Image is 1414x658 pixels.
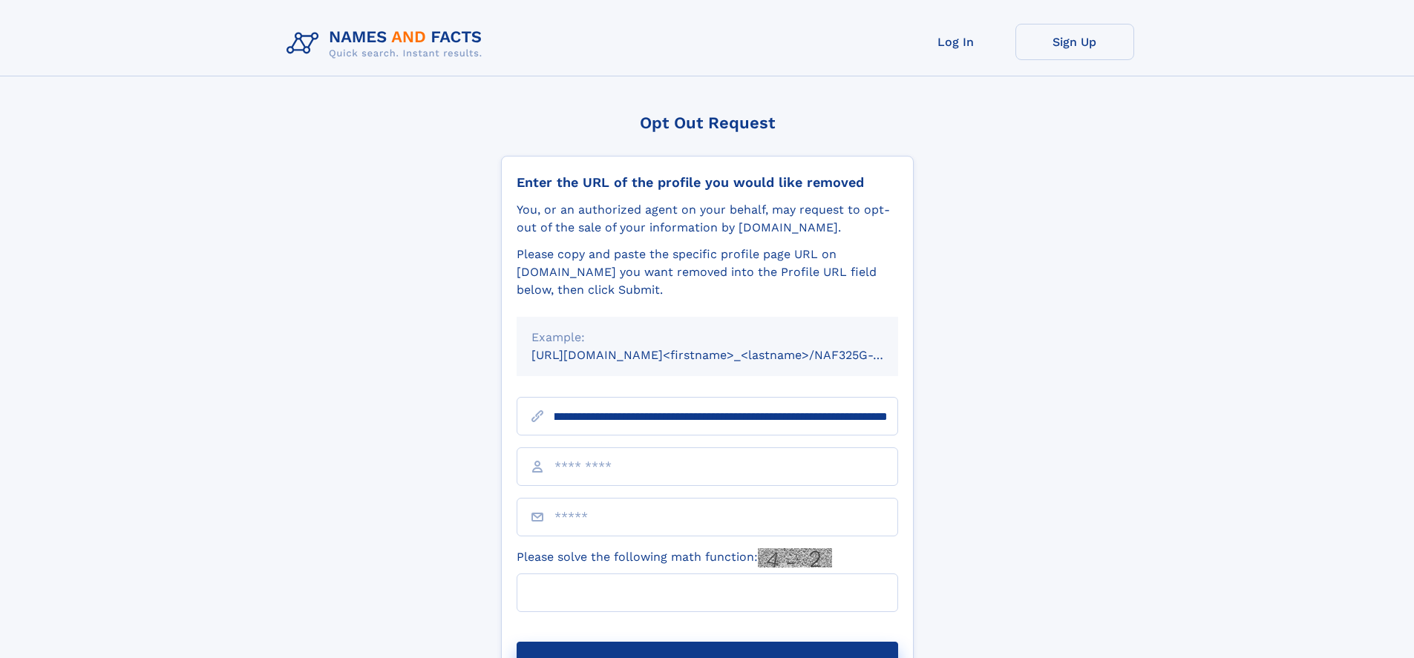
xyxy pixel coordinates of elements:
[281,24,494,64] img: Logo Names and Facts
[517,548,832,567] label: Please solve the following math function:
[897,24,1015,60] a: Log In
[531,348,926,362] small: [URL][DOMAIN_NAME]<firstname>_<lastname>/NAF325G-xxxxxxxx
[1015,24,1134,60] a: Sign Up
[517,246,898,299] div: Please copy and paste the specific profile page URL on [DOMAIN_NAME] you want removed into the Pr...
[517,174,898,191] div: Enter the URL of the profile you would like removed
[501,113,914,132] div: Opt Out Request
[517,201,898,237] div: You, or an authorized agent on your behalf, may request to opt-out of the sale of your informatio...
[531,329,883,346] div: Example:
